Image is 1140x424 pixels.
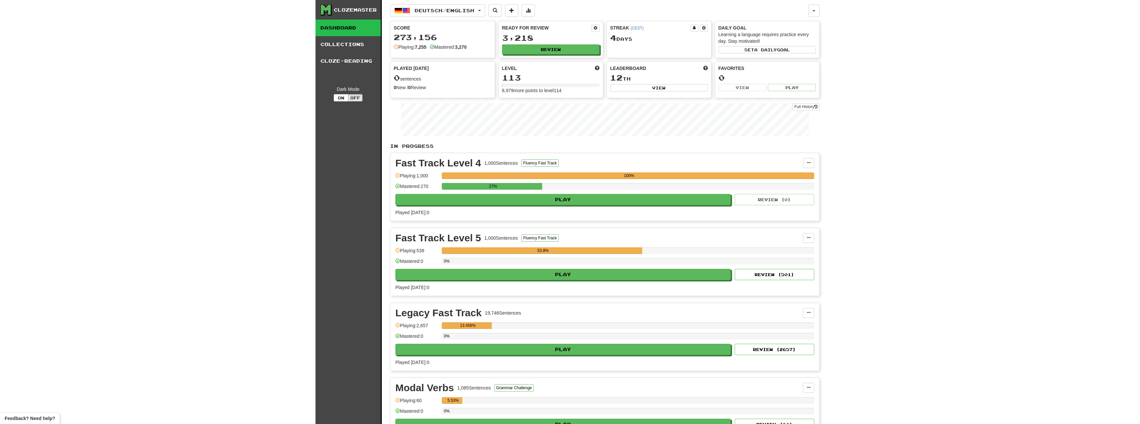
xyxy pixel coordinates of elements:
[395,344,731,355] button: Play
[395,408,438,419] div: Mastered: 0
[395,269,731,280] button: Play
[395,308,482,318] div: Legacy Fast Track
[718,46,816,53] button: Seta dailygoal
[334,7,377,13] div: Clozemaster
[521,159,559,167] button: Fluency Fast Track
[395,210,429,215] span: Played [DATE]: 0
[395,322,438,333] div: Playing: 2,657
[610,84,708,91] button: View
[735,344,814,355] button: Review (2657)
[315,53,381,69] a: Cloze-Reading
[718,84,767,91] button: View
[718,74,816,82] div: 0
[502,74,600,82] div: 113
[502,34,600,42] div: 3,218
[718,65,816,72] div: Favorites
[444,247,642,254] div: 53.8%
[394,65,429,72] span: Played [DATE]
[494,384,534,392] button: Grammar Challenge
[444,183,542,190] div: 27%
[485,310,521,316] div: 19,746 Sentences
[735,194,814,205] button: Review (0)
[395,333,438,344] div: Mastered: 0
[444,172,814,179] div: 100%
[610,74,708,82] div: th
[521,234,559,242] button: Fluency Fast Track
[502,25,592,31] div: Ready for Review
[754,47,777,52] span: a daily
[768,84,816,91] button: Play
[415,44,427,50] strong: 7,255
[610,65,646,72] span: Leaderboard
[610,25,690,31] div: Streak
[610,33,616,42] span: 4
[522,4,535,17] button: More stats
[444,322,492,329] div: 13.456%
[320,86,376,92] div: Dark Mode
[395,194,731,205] button: Play
[455,44,467,50] strong: 3,270
[394,44,427,50] div: Playing:
[394,84,491,91] div: New / Review
[348,94,363,101] button: Off
[595,65,599,72] span: Score more points to level up
[610,73,623,82] span: 12
[390,4,485,17] button: Deutsch/English
[395,158,481,168] div: Fast Track Level 4
[502,87,600,94] div: 8,979 more points to level 114
[505,4,518,17] button: Add sentence to collection
[792,103,820,110] a: Full History
[394,73,400,82] span: 0
[703,65,708,72] span: This week in points, UTC
[610,34,708,42] div: Day s
[395,258,438,269] div: Mastered: 0
[5,415,55,422] span: Open feedback widget
[395,247,438,258] div: Playing: 538
[457,385,491,391] div: 1,085 Sentences
[718,25,816,31] div: Daily Goal
[735,269,814,280] button: Review (501)
[484,160,518,166] div: 1,000 Sentences
[394,25,491,31] div: Score
[430,44,467,50] div: Mastered:
[444,397,462,404] div: 5.53%
[315,20,381,36] a: Dashboard
[395,183,438,194] div: Mastered: 270
[415,8,474,13] span: Deutsch / English
[502,65,517,72] span: Level
[395,172,438,183] div: Playing: 1,000
[394,74,491,82] div: sentences
[395,383,454,393] div: Modal Verbs
[395,233,481,243] div: Fast Track Level 5
[390,143,820,150] p: In Progress
[395,285,429,290] span: Played [DATE]: 0
[315,36,381,53] a: Collections
[630,26,644,30] a: (CEST)
[395,360,429,365] span: Played [DATE]: 0
[394,85,396,90] strong: 0
[484,235,518,241] div: 1,000 Sentences
[394,33,491,41] div: 273,156
[502,44,600,54] button: Review
[408,85,411,90] strong: 0
[718,31,816,44] div: Learning a language requires practice every day. Stay motivated!
[488,4,502,17] button: Search sentences
[334,94,348,101] button: On
[395,397,438,408] div: Playing: 60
